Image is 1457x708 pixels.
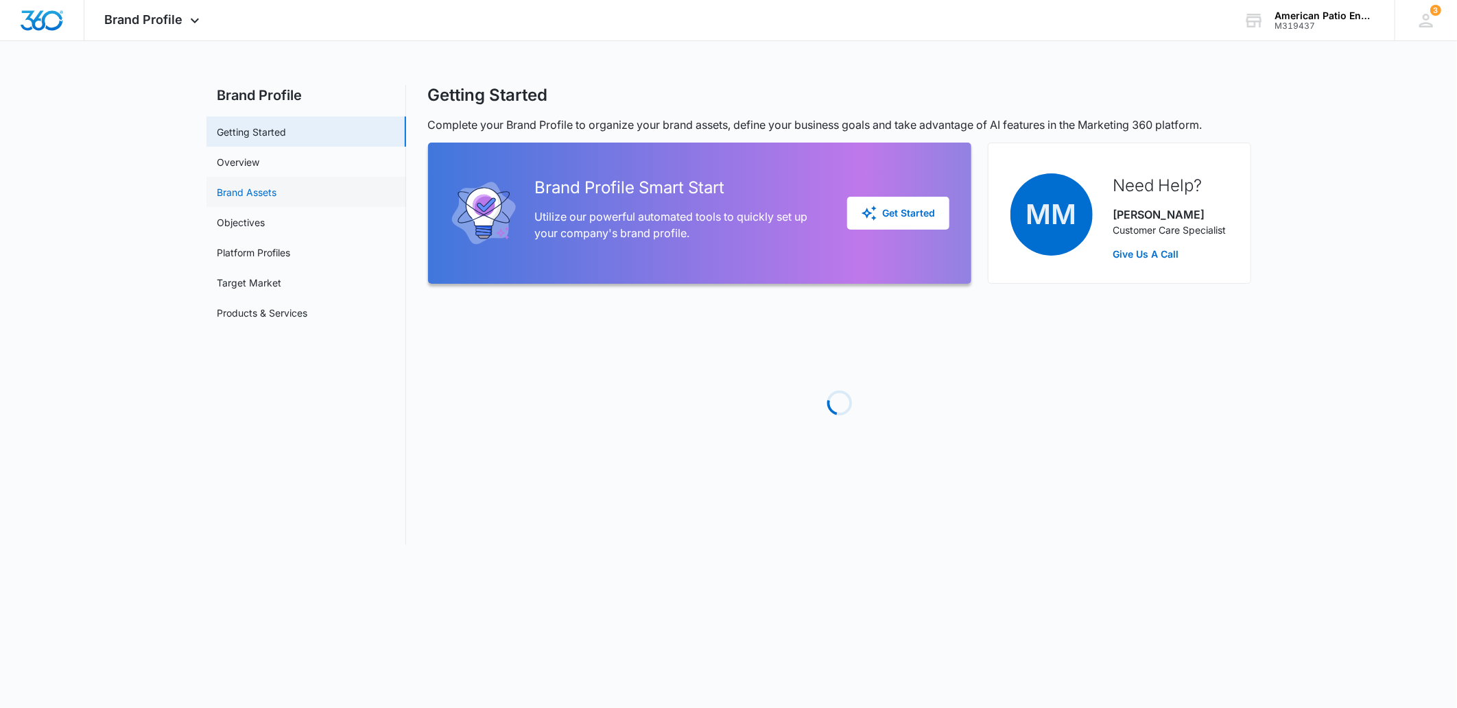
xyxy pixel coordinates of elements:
a: Brand Assets [217,185,277,199]
div: Get Started [861,205,936,221]
span: MM [1010,173,1093,256]
a: Platform Profiles [217,245,291,260]
div: notifications count [1430,5,1441,16]
a: Products & Services [217,306,308,320]
button: Get Started [847,197,949,230]
a: Target Market [217,276,282,290]
a: Give Us A Call [1113,247,1227,261]
span: 3 [1430,5,1441,16]
p: [PERSON_NAME] [1113,206,1227,223]
div: account id [1275,21,1375,31]
a: Overview [217,155,260,169]
a: Getting Started [217,125,287,139]
p: Customer Care Specialist [1113,223,1227,237]
h2: Brand Profile [206,85,406,106]
h2: Need Help? [1113,173,1227,198]
p: Utilize our powerful automated tools to quickly set up your company's brand profile. [535,208,825,241]
a: Objectives [217,215,265,230]
h2: Brand Profile Smart Start [535,175,825,200]
span: Brand Profile [105,12,183,27]
div: account name [1275,10,1375,21]
p: Complete your Brand Profile to organize your brand assets, define your business goals and take ad... [428,117,1251,133]
h1: Getting Started [428,85,548,106]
